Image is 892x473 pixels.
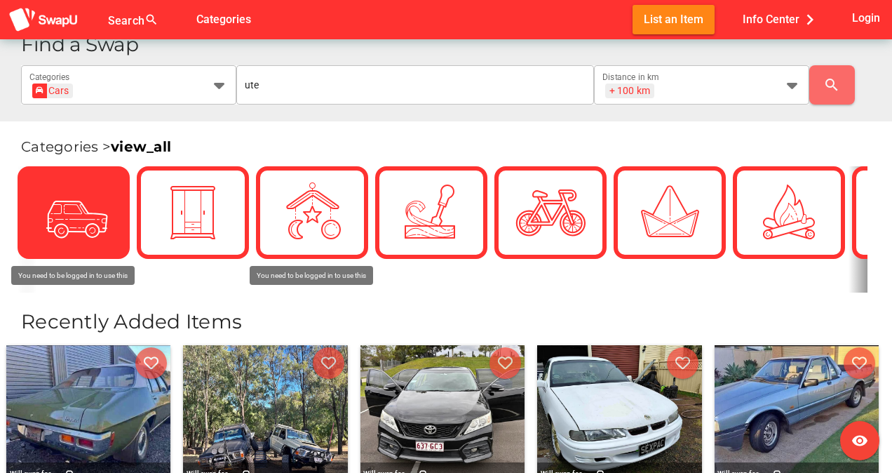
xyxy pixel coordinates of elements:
button: Info Center [731,5,832,34]
span: Recently Added Items [21,309,242,333]
h1: Find a Swap [21,34,881,55]
i: chevron_right [799,9,820,30]
i: visibility [851,432,868,449]
button: Login [849,5,884,31]
span: List an Item [644,10,703,29]
input: I am looking for ... [245,65,586,105]
i: false [175,11,192,28]
a: Categories [185,12,262,25]
button: Categories [185,5,262,34]
button: List an Item [633,5,715,34]
a: view_all [111,138,171,155]
i: search [823,76,840,93]
div: + 100 km [609,84,650,97]
span: Login [852,8,880,27]
span: Categories > [21,138,171,155]
img: aSD8y5uGLpzPJLYTcYcjNu3laj1c05W5KWf0Ds+Za8uybjssssuu+yyyy677LKX2n+PWMSDJ9a87AAAAABJRU5ErkJggg== [8,7,79,33]
span: Info Center [743,8,820,31]
div: Cars [36,84,69,98]
span: Categories [196,8,251,31]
